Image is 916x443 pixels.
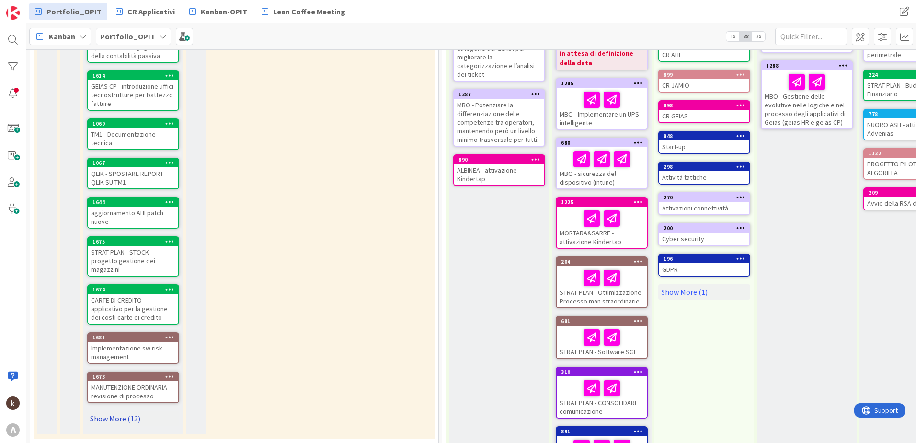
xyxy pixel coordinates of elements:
div: 1644aggiornamento AHI patch nuove [88,198,178,228]
div: ALBINEA - attivazione Kindertap [454,164,544,185]
img: kh [6,396,20,410]
div: 1673MANUTENZIONE ORDINARIA - revisione di processo [88,373,178,402]
div: 1285 [557,79,647,88]
a: Show More (1) [658,284,750,300]
div: 1287 [454,90,544,99]
span: 2x [739,32,752,41]
a: 1285MBO - Implementare un UPS intelligente [556,78,648,130]
input: Quick Filter... [775,28,847,45]
a: 196GDPR [658,254,750,277]
div: 681 [561,318,647,325]
div: 899 [664,71,749,78]
div: 200Cyber security [659,224,749,245]
div: 848 [659,132,749,140]
b: in attesa di definizione della data [560,48,644,68]
div: 1681Implementazione sw risk management [88,333,178,363]
div: CR AHI [659,40,749,61]
div: MORTARA&SARRE - attivazione Kindertap [557,207,647,248]
div: 899 [659,70,749,79]
a: 890ALBINEA - attivazione Kindertap [453,154,545,186]
div: 298 [664,163,749,170]
div: 1614 [88,71,178,80]
b: Portfolio_OPIT [100,32,155,41]
div: 1285 [561,80,647,87]
div: aggiornamento AHI patch nuove [88,207,178,228]
div: TM1 - Documentazione tecnica [88,128,178,149]
a: 1288MBO - Gestione delle evolutive nelle logiche e nel processo degli applicativi di Geias (geias... [761,60,853,129]
div: 1675 [88,237,178,246]
div: Implementazione sw risk management [88,342,178,363]
div: 681STRAT PLAN - Software SGI [557,317,647,358]
div: 310 [557,368,647,376]
div: MBO - sicurezza del dispositivo (intune) [557,147,647,188]
div: 1681 [92,334,178,341]
div: GDPR [659,263,749,276]
a: 681STRAT PLAN - Software SGI [556,316,648,359]
div: 680 [557,139,647,147]
div: 898 [664,102,749,109]
div: 891 [561,428,647,435]
div: CR JAMIO [659,79,749,92]
div: 298 [659,163,749,171]
div: 899CR JAMIO [659,70,749,92]
span: 1x [726,32,739,41]
a: 1614GEIAS CP - introduzione uffici tecnostrutture per battezzo fatture [87,70,179,111]
a: 1644aggiornamento AHI patch nuove [87,197,179,229]
img: Visit kanbanzone.com [6,6,20,20]
a: CR Applicativi [110,3,181,20]
div: Cyber security [659,233,749,245]
div: STRAT PLAN - Ottimizzazione Processo man straordinarie [557,266,647,307]
div: 1069 [92,120,178,127]
div: 1225 [557,198,647,207]
div: Start-up [659,140,749,153]
a: Show More (13) [87,411,179,426]
div: GEIAS CP - introduzione uffici tecnostrutture per battezzo fatture [88,80,178,110]
div: 1287MBO - Potenziare la differenziazione delle competenze tra operatori, mantenendo però un livel... [454,90,544,146]
div: 270 [664,194,749,201]
a: 1681Implementazione sw risk management [87,332,179,364]
div: CARTE DI CREDITO - applicativo per la gestione dei costi carte di credito [88,294,178,324]
span: CR Applicativi [127,6,175,17]
div: 200 [664,225,749,232]
div: 1675STRAT PLAN - STOCK progetto gestione dei magazzini [88,237,178,276]
div: 1673 [92,373,178,380]
div: MANUTENZIONE ORDINARIA - revisione di processo [88,381,178,402]
div: 1067QLIK - SPOSTARE REPORT QLIK SU TM1 [88,159,178,188]
div: 200 [659,224,749,233]
a: 200Cyber security [658,223,750,246]
span: Support [20,1,44,13]
span: 3x [752,32,765,41]
div: 848Start-up [659,132,749,153]
a: 204STRAT PLAN - Ottimizzazione Processo man straordinarie [556,256,648,308]
a: 1673MANUTENZIONE ORDINARIA - revisione di processo [87,372,179,403]
div: 680 [561,140,647,146]
a: Lean Coffee Meeting [256,3,351,20]
div: 204STRAT PLAN - Ottimizzazione Processo man straordinarie [557,257,647,307]
div: 1285MBO - Implementare un UPS intelligente [557,79,647,129]
a: MBO - Ottimizzazione delle categorie dei ticket per migliorare la categorizzazione e l’analisi de... [453,24,545,82]
div: 196 [664,256,749,262]
div: 204 [557,257,647,266]
div: 196GDPR [659,255,749,276]
div: 1674CARTE DI CREDITO - applicativo per la gestione dei costi carte di credito [88,285,178,324]
div: MBO - Gestione delle evolutive nelle logiche e nel processo degli applicativi di Geias (geias HR ... [762,70,852,128]
a: 1225MORTARA&SARRE - attivazione Kindertap [556,197,648,249]
div: 1067 [88,159,178,167]
div: 1644 [88,198,178,207]
a: 310STRAT PLAN - CONSOLIDARE comunicazione [556,367,648,419]
div: 898CR GEIAS [659,101,749,122]
div: 196 [659,255,749,263]
div: MBO - Ottimizzazione delle categorie dei ticket per migliorare la categorizzazione e l’analisi de... [454,25,544,81]
a: 680MBO - sicurezza del dispositivo (intune) [556,138,648,189]
a: 848Start-up [658,131,750,154]
a: Portfolio_OPIT [29,3,107,20]
div: QLIK - SPOSTARE REPORT QLIK SU TM1 [88,167,178,188]
div: 681 [557,317,647,326]
a: 298Attività tattiche [658,162,750,185]
div: 1067 [92,160,178,166]
div: 890ALBINEA - attivazione Kindertap [454,155,544,185]
div: 204 [561,258,647,265]
div: 1069 [88,119,178,128]
div: 310 [561,369,647,375]
a: 1287MBO - Potenziare la differenziazione delle competenze tra operatori, mantenendo però un livel... [453,89,545,147]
